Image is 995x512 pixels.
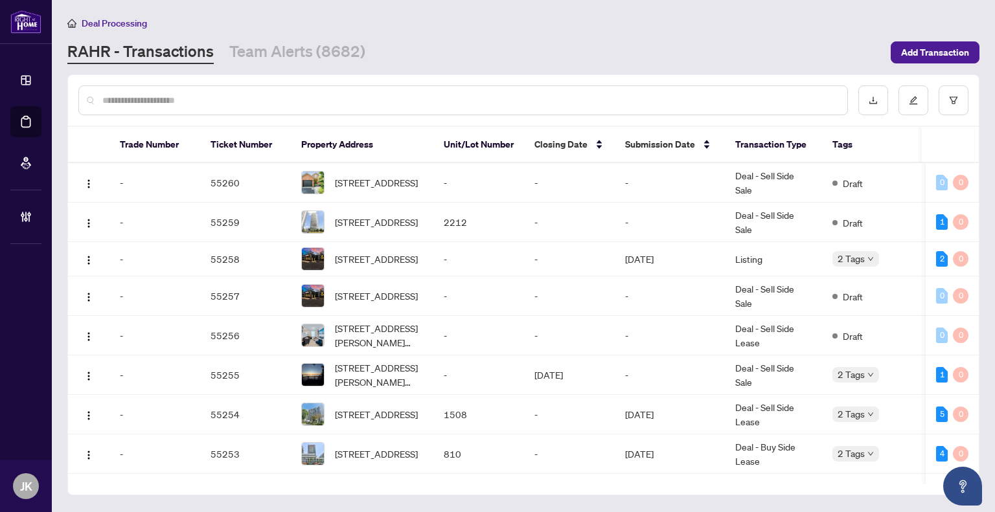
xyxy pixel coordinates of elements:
[898,85,928,115] button: edit
[433,434,524,474] td: 810
[843,216,863,230] span: Draft
[67,41,214,64] a: RAHR - Transactions
[936,328,948,343] div: 0
[615,203,725,242] td: -
[84,218,94,228] img: Logo
[524,163,615,203] td: -
[78,404,99,425] button: Logo
[838,446,865,461] span: 2 Tags
[936,406,948,422] div: 5
[78,364,99,385] button: Logo
[867,451,874,457] span: down
[302,211,324,233] img: thumbnail-img
[433,395,524,434] td: 1508
[433,242,524,276] td: -
[949,96,958,105] span: filter
[838,406,865,421] span: 2 Tags
[78,212,99,232] button: Logo
[200,355,291,395] td: 55255
[615,163,725,203] td: -
[953,175,968,190] div: 0
[84,179,94,189] img: Logo
[909,96,918,105] span: edit
[109,434,200,474] td: -
[615,242,725,276] td: [DATE]
[524,355,615,395] td: [DATE]
[891,41,979,63] button: Add Transaction
[78,325,99,346] button: Logo
[433,355,524,395] td: -
[843,329,863,343] span: Draft
[953,251,968,267] div: 0
[200,127,291,163] th: Ticket Number
[433,316,524,355] td: -
[838,251,865,266] span: 2 Tags
[84,371,94,381] img: Logo
[78,249,99,269] button: Logo
[524,316,615,355] td: -
[200,276,291,316] td: 55257
[302,324,324,346] img: thumbnail-img
[78,285,99,306] button: Logo
[867,372,874,378] span: down
[433,127,524,163] th: Unit/Lot Number
[84,450,94,460] img: Logo
[109,316,200,355] td: -
[335,215,418,229] span: [STREET_ADDRESS]
[725,395,822,434] td: Deal - Sell Side Lease
[78,172,99,193] button: Logo
[302,403,324,425] img: thumbnail-img
[725,203,822,242] td: Deal - Sell Side Sale
[725,316,822,355] td: Deal - Sell Side Lease
[200,395,291,434] td: 55254
[200,316,291,355] td: 55256
[302,443,324,465] img: thumbnail-img
[109,276,200,316] td: -
[84,331,94,342] img: Logo
[524,242,615,276] td: -
[524,395,615,434] td: -
[953,288,968,304] div: 0
[843,289,863,304] span: Draft
[200,163,291,203] td: 55260
[335,175,418,190] span: [STREET_ADDRESS]
[10,10,41,34] img: logo
[725,355,822,395] td: Deal - Sell Side Sale
[615,127,725,163] th: Submission Date
[433,276,524,316] td: -
[524,203,615,242] td: -
[725,276,822,316] td: Deal - Sell Side Sale
[534,137,588,151] span: Closing Date
[936,288,948,304] div: 0
[943,467,982,506] button: Open asap
[200,203,291,242] td: 55259
[953,367,968,383] div: 0
[615,395,725,434] td: [DATE]
[302,248,324,270] img: thumbnail-img
[302,285,324,307] img: thumbnail-img
[953,214,968,230] div: 0
[335,321,423,350] span: [STREET_ADDRESS][PERSON_NAME][PERSON_NAME]
[82,17,147,29] span: Deal Processing
[939,85,968,115] button: filter
[84,292,94,302] img: Logo
[335,289,418,303] span: [STREET_ADDRESS]
[109,355,200,395] td: -
[302,364,324,386] img: thumbnail-img
[615,316,725,355] td: -
[858,85,888,115] button: download
[901,42,969,63] span: Add Transaction
[67,19,76,28] span: home
[335,361,423,389] span: [STREET_ADDRESS][PERSON_NAME][PERSON_NAME]
[84,255,94,265] img: Logo
[109,395,200,434] td: -
[867,411,874,417] span: down
[936,367,948,383] div: 1
[109,242,200,276] td: -
[725,163,822,203] td: Deal - Sell Side Sale
[936,251,948,267] div: 2
[725,434,822,474] td: Deal - Buy Side Lease
[433,163,524,203] td: -
[524,434,615,474] td: -
[625,137,695,151] span: Submission Date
